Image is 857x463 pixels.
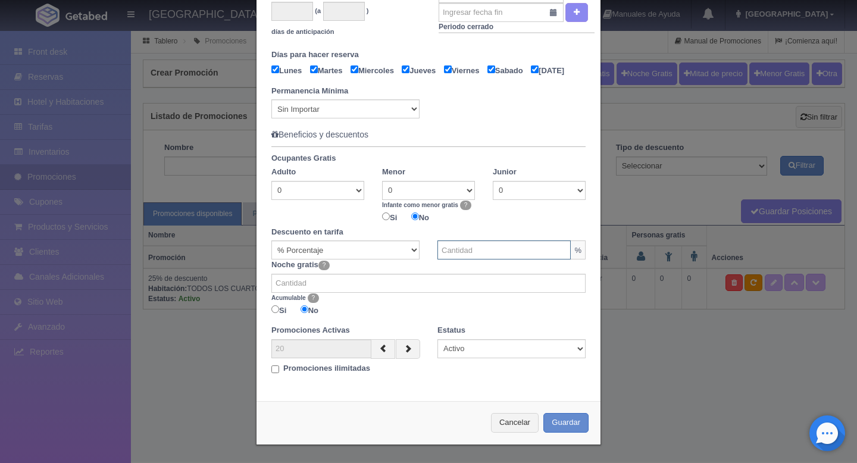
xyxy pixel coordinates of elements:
[351,63,400,77] label: Miercoles
[460,201,472,210] span: ?
[301,305,308,313] input: No
[271,295,306,301] b: Acumulable
[382,210,397,224] label: Si
[491,413,539,433] button: Cancelar
[271,305,279,313] input: Si
[444,65,452,73] input: Viernes
[318,261,330,270] span: ?
[487,65,495,73] input: Sabado
[493,167,517,178] label: Junior
[271,130,586,139] h5: Beneficios y descuentos
[531,63,570,77] label: [DATE]
[262,49,595,61] label: Días para hacer reserva
[382,212,390,220] input: Si
[439,3,564,22] input: Ingresar fecha fin
[487,63,529,77] label: Sabado
[271,274,586,293] input: Cantidad
[437,240,571,259] input: Cantidad
[271,227,343,238] label: Descuento en tarifa
[289,303,318,317] label: No
[271,167,296,178] label: Adulto
[543,413,589,433] button: Guardar
[271,28,334,35] small: días de anticipación
[411,212,419,220] input: No
[439,22,595,33] th: Periodo cerrado
[310,65,318,73] input: Martes
[402,63,442,77] label: Jueves
[310,63,349,77] label: Martes
[367,7,369,14] small: )
[402,65,409,73] input: Jueves
[382,167,405,178] label: Menor
[283,364,370,373] b: Promociones ilimitadas
[571,240,586,259] span: %
[531,65,539,73] input: [DATE]
[271,65,279,73] input: Lunes
[271,325,350,336] label: Promociones Activas
[271,259,318,271] label: Noche gratis
[437,325,465,336] label: Estatus
[262,153,595,164] label: Ocupantes Gratis
[271,86,348,97] label: Permanencia Mínima
[308,293,320,303] span: ?
[315,7,321,14] small: (a
[271,365,279,373] input: Promociones ilimitadas
[444,63,486,77] label: Viernes
[351,65,358,73] input: Miercoles
[271,303,286,317] label: Si
[399,210,429,224] label: No
[271,63,308,77] label: Lunes
[382,202,458,208] b: Infante como menor gratis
